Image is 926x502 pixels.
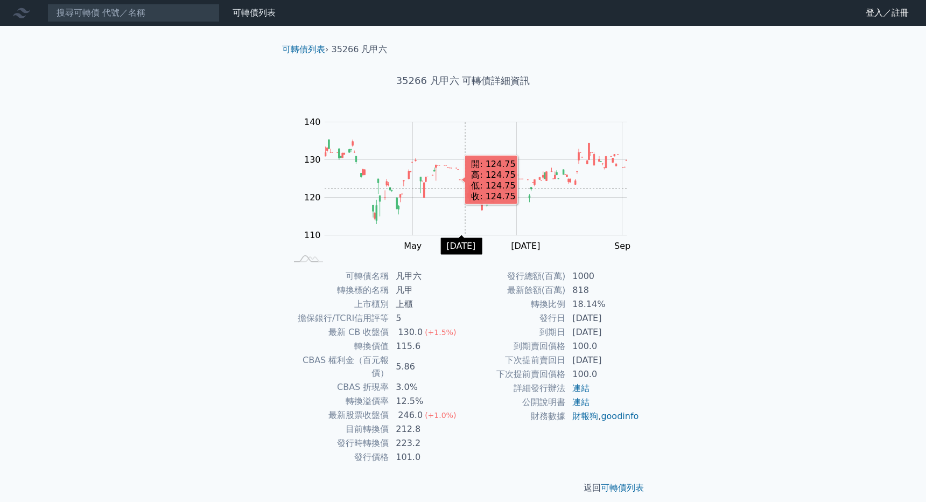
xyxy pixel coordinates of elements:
h1: 35266 凡甲六 可轉債詳細資訊 [273,73,653,88]
td: 100.0 [566,367,640,381]
td: 發行總額(百萬) [463,269,566,283]
td: 223.2 [389,436,463,450]
td: 凡甲 [389,283,463,297]
tspan: 110 [304,230,321,240]
td: 下次提前賣回日 [463,353,566,367]
a: 連結 [572,383,590,393]
td: CBAS 折現率 [286,380,389,394]
div: 246.0 [396,409,425,422]
td: [DATE] [566,311,640,325]
span: (+1.5%) [425,328,456,337]
td: 115.6 [389,339,463,353]
a: 登入／註冊 [857,4,917,22]
td: 3.0% [389,380,463,394]
tspan: May [404,241,422,251]
td: 最新餘額(百萬) [463,283,566,297]
a: 可轉債列表 [601,483,644,493]
td: 18.14% [566,297,640,311]
td: 公開說明書 [463,395,566,409]
td: , [566,409,640,423]
td: 到期賣回價格 [463,339,566,353]
a: 可轉債列表 [233,8,276,18]
g: Chart [299,117,643,251]
td: 1000 [566,269,640,283]
li: 35266 凡甲六 [332,43,388,56]
td: 發行時轉換價 [286,436,389,450]
td: 到期日 [463,325,566,339]
td: 轉換溢價率 [286,394,389,408]
tspan: Sep [614,241,630,251]
td: 轉換標的名稱 [286,283,389,297]
tspan: 130 [304,155,321,165]
td: 12.5% [389,394,463,408]
p: 返回 [273,482,653,494]
td: 818 [566,283,640,297]
td: 目前轉換價 [286,422,389,436]
a: 可轉債列表 [282,44,325,54]
td: 100.0 [566,339,640,353]
a: goodinfo [601,411,639,421]
td: 發行價格 [286,450,389,464]
td: 凡甲六 [389,269,463,283]
td: 擔保銀行/TCRI信用評等 [286,311,389,325]
li: › [282,43,328,56]
td: CBAS 權利金（百元報價） [286,353,389,380]
tspan: 120 [304,192,321,203]
td: 5 [389,311,463,325]
td: 101.0 [389,450,463,464]
td: [DATE] [566,325,640,339]
span: (+1.0%) [425,411,456,420]
tspan: [DATE] [511,241,540,251]
div: 130.0 [396,326,425,339]
td: 可轉債名稱 [286,269,389,283]
td: [DATE] [566,353,640,367]
td: 212.8 [389,422,463,436]
td: 轉換價值 [286,339,389,353]
td: 詳細發行辦法 [463,381,566,395]
td: 轉換比例 [463,297,566,311]
td: 下次提前賣回價格 [463,367,566,381]
td: 上市櫃別 [286,297,389,311]
tspan: 140 [304,117,321,127]
input: 搜尋可轉債 代號／名稱 [47,4,220,22]
td: 5.86 [389,353,463,380]
td: 財務數據 [463,409,566,423]
td: 最新 CB 收盤價 [286,325,389,339]
td: 發行日 [463,311,566,325]
a: 財報狗 [572,411,598,421]
td: 上櫃 [389,297,463,311]
td: 最新股票收盤價 [286,408,389,422]
a: 連結 [572,397,590,407]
